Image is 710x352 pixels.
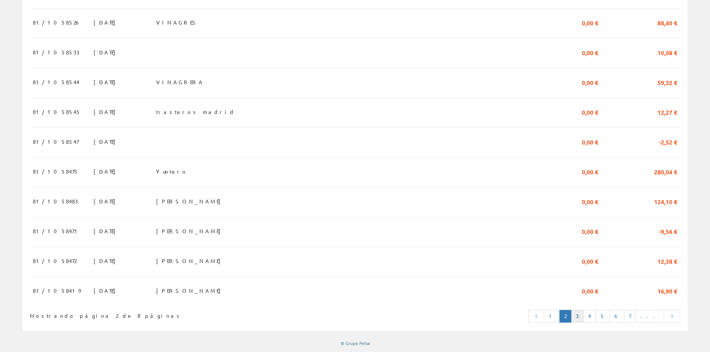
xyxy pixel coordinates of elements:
span: 81/1058526 [33,16,81,29]
a: 5 [596,310,610,323]
span: [DATE] [94,16,119,29]
span: 0,00 € [582,195,598,207]
a: 1 [544,310,560,323]
a: 6 [609,310,624,323]
span: 81/1058472 [33,254,76,267]
a: Página actual [559,310,571,323]
span: 81/1058471 [33,225,81,237]
span: 0,00 € [582,16,598,29]
span: 81/1058533 [33,46,79,58]
span: [DATE] [94,46,119,58]
span: 59,32 € [657,76,677,88]
a: Página anterior [528,310,545,323]
a: 7 [624,310,636,323]
span: [DATE] [94,254,119,267]
span: 0,00 € [582,225,598,237]
span: 0,00 € [582,284,598,297]
span: 16,90 € [657,284,677,297]
span: [PERSON_NAME] [156,195,224,207]
span: 12,38 € [657,254,677,267]
span: [DATE] [94,135,119,148]
span: 0,00 € [582,46,598,58]
div: Mostrando página 2 de 8 páginas [30,309,294,320]
span: [DATE] [94,284,119,297]
span: 0,00 € [582,165,598,178]
span: [PERSON_NAME] [156,284,224,297]
span: Yuntero [156,165,188,178]
span: [PERSON_NAME] [156,225,224,237]
span: [DATE] [94,225,119,237]
span: trasteros madrid [156,105,235,118]
span: 81/1058544 [33,76,79,88]
span: [PERSON_NAME] [156,254,224,267]
span: 0,00 € [582,254,598,267]
span: VINAGRERA [156,76,204,88]
span: 88,40 € [657,16,677,29]
span: 81/1058545 [33,105,81,118]
span: [DATE] [94,165,119,178]
span: -2,52 € [659,135,677,148]
span: 81/1058483 [33,195,78,207]
span: 10,08 € [657,46,677,58]
a: Página siguiente [664,310,680,323]
span: 81/1058475 [33,165,79,178]
span: VINAGRES [156,16,199,29]
a: ... [635,310,664,323]
span: 81/1058547 [33,135,79,148]
div: © Grupo Peisa [22,340,688,346]
span: 81/1058419 [33,284,81,297]
span: -9,56 € [659,225,677,237]
span: 280,04 € [654,165,677,178]
a: 4 [583,310,596,323]
span: 0,00 € [582,105,598,118]
span: 0,00 € [582,135,598,148]
span: [DATE] [94,105,119,118]
a: 3 [571,310,584,323]
span: [DATE] [94,195,119,207]
span: 12,27 € [657,105,677,118]
span: [DATE] [94,76,119,88]
span: 124,10 € [654,195,677,207]
span: 0,00 € [582,76,598,88]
